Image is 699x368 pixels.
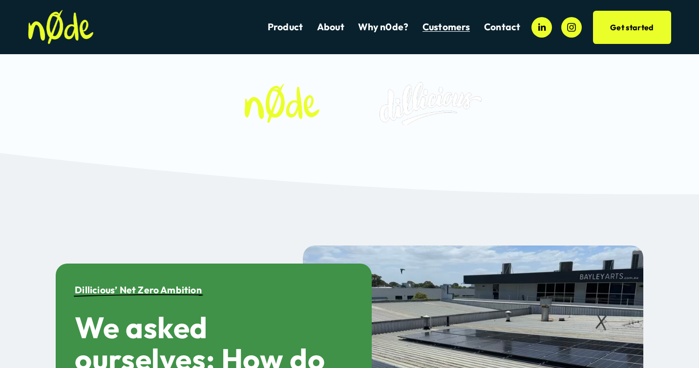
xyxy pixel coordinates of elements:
strong: Dillicious’ Net Zero Ambition [75,284,202,296]
img: n0de [28,10,93,44]
a: folder dropdown [423,20,470,34]
a: Instagram [561,17,582,38]
a: LinkedIn [531,17,552,38]
a: Why n0de? [358,20,408,34]
a: Contact [484,20,520,34]
a: Product [268,20,303,34]
span: Customers [423,21,470,33]
a: About [317,20,344,34]
span: x [347,97,352,109]
a: Get started [593,11,671,44]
